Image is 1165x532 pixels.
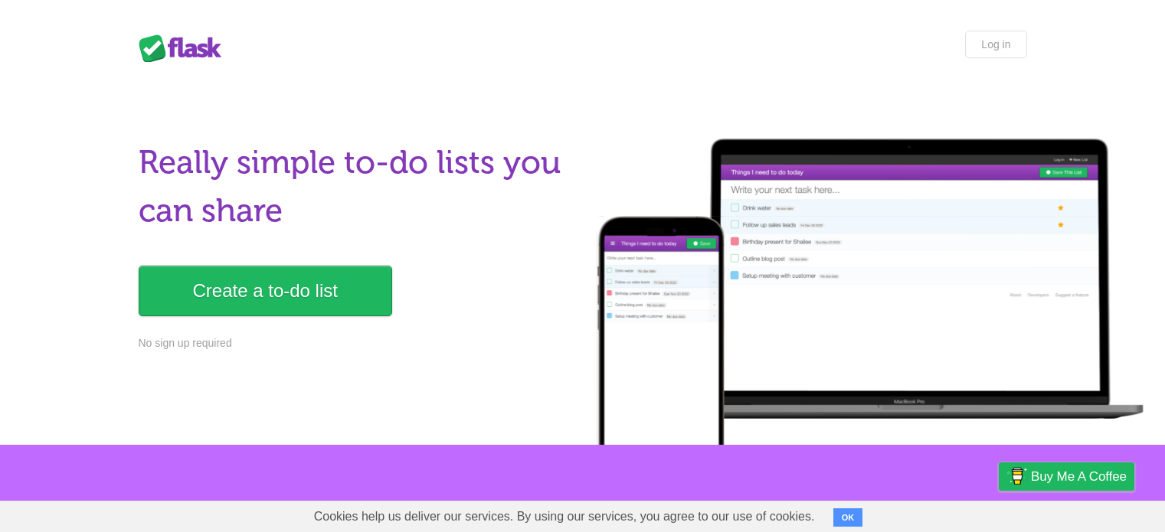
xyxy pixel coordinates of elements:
[139,266,392,316] a: Create a to-do list
[1031,463,1127,490] span: Buy me a coffee
[965,31,1026,58] a: Log in
[139,335,574,351] p: No sign up required
[1006,463,1027,489] img: Buy me a coffee
[833,508,863,527] button: OK
[139,34,231,62] div: Flask Lists
[139,139,574,235] h1: Really simple to-do lists you can share
[999,462,1134,491] a: Buy me a coffee
[299,501,830,532] span: Cookies help us deliver our services. By using our services, you agree to our use of cookies.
